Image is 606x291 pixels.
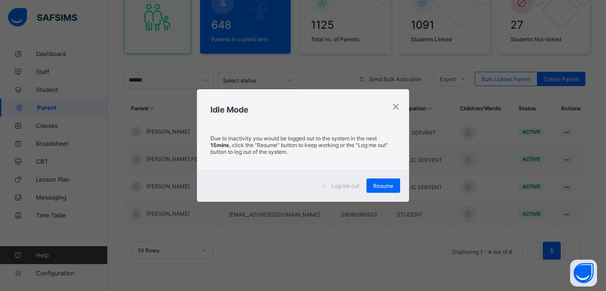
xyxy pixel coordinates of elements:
strong: 15mins [210,142,229,148]
div: × [392,98,400,113]
button: Open asap [570,260,597,287]
p: Due to inactivity you would be logged out to the system in the next , click the "Resume" button t... [210,135,396,155]
span: Log me out [331,182,359,189]
span: Resume [373,182,393,189]
h2: Idle Mode [210,105,396,114]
